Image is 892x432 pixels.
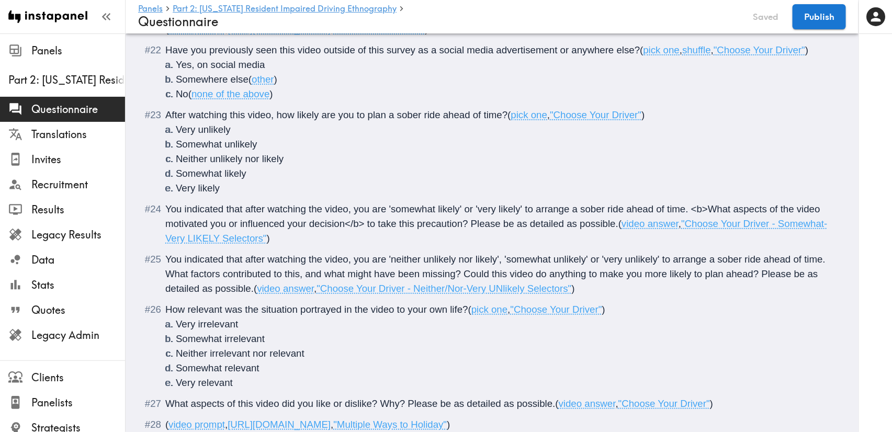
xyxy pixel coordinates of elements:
span: "Choose Your Driver - Neither/Nor-Very UNlikely Selectors" [317,283,571,294]
span: , [547,109,550,120]
span: , [680,44,682,55]
button: Publish [793,4,846,29]
span: "Choose Your Driver - Somewhat-Very LIKELY Selectors" [165,218,828,244]
span: "Choose Your Driver" [618,398,710,409]
span: ) [641,109,645,120]
span: pick one [511,109,548,120]
span: Questionnaire [31,102,125,117]
a: Panels [138,4,163,14]
span: , [225,419,228,430]
span: , [507,304,510,315]
span: You indicated that after watching the video, you are 'somewhat likely' or 'very likely' to arrang... [165,203,823,229]
div: Part 2: Utah Resident Impaired Driving Ethnography [8,73,125,87]
span: Have you previously seen this video outside of this survey as a social media advertisement or any... [165,44,640,55]
span: ( [468,304,471,315]
span: ) [571,283,574,294]
span: ) [602,304,605,315]
span: ) [274,74,277,85]
span: Translations [31,127,125,142]
span: Very irrelevant [176,319,238,329]
span: Very relevant [176,377,233,388]
span: Results [31,202,125,217]
span: Invites [31,152,125,167]
span: , [679,218,681,229]
span: Somewhat likely [176,168,246,179]
span: Neither unlikely nor likely [176,153,284,164]
span: Very unlikely [176,124,231,135]
span: , [331,419,333,430]
span: ) [447,419,450,430]
span: none of the above [191,88,269,99]
span: , [616,398,618,409]
span: Somewhat unlikely [176,139,257,150]
span: ( [249,74,252,85]
span: What aspects of this video did you like or dislike? Why? Please be as detailed as possible. [165,398,556,409]
span: After watching this video, how likely are you to plan a sober ride ahead of time? [165,109,507,120]
span: ( [618,218,622,229]
span: Panelists [31,395,125,410]
span: "Multiple Ways to Holiday" [333,419,447,430]
span: ) [710,398,713,409]
span: video answer [559,398,616,409]
span: , [314,283,317,294]
span: No [176,88,188,99]
a: Part 2: [US_STATE] Resident Impaired Driving Ethnography [173,4,397,14]
span: Yes, on social media [176,59,265,70]
span: video prompt [168,419,225,430]
span: Stats [31,278,125,292]
span: Quotes [31,303,125,317]
span: pick one [643,44,680,55]
span: [URL][DOMAIN_NAME] [228,419,331,430]
span: Somewhere else [176,74,249,85]
span: Recruitment [31,177,125,192]
span: ( [188,88,191,99]
span: ( [254,283,257,294]
span: Very likely [176,183,220,194]
span: Somewhat relevant [176,362,259,373]
span: Neither irrelevant nor relevant [176,348,304,359]
span: ( [507,109,511,120]
span: Data [31,253,125,267]
span: "Choose Your Driver" [714,44,805,55]
span: other [252,74,274,85]
span: shuffle [682,44,711,55]
h4: Questionnaire [138,14,739,29]
span: "Choose Your Driver" [550,109,641,120]
span: You indicated that after watching the video, you are 'neither unlikely nor likely', 'somewhat unl... [165,254,828,294]
span: ) [805,44,808,55]
span: ( [556,398,559,409]
span: , [711,44,714,55]
span: Panels [31,43,125,58]
span: ) [267,233,270,244]
span: How relevant was the situation portrayed in the video to your own life? [165,304,468,315]
span: Clients [31,370,125,385]
span: Somewhat irrelevant [176,333,265,344]
span: ( [165,419,168,430]
span: ) [269,88,273,99]
span: "Choose Your Driver" [511,304,602,315]
span: video answer [257,283,314,294]
span: Legacy Results [31,228,125,242]
span: Legacy Admin [31,328,125,343]
span: pick one [471,304,508,315]
span: Part 2: [US_STATE] Resident Impaired Driving Ethnography [8,73,125,87]
span: video answer [622,218,679,229]
span: ( [640,44,643,55]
